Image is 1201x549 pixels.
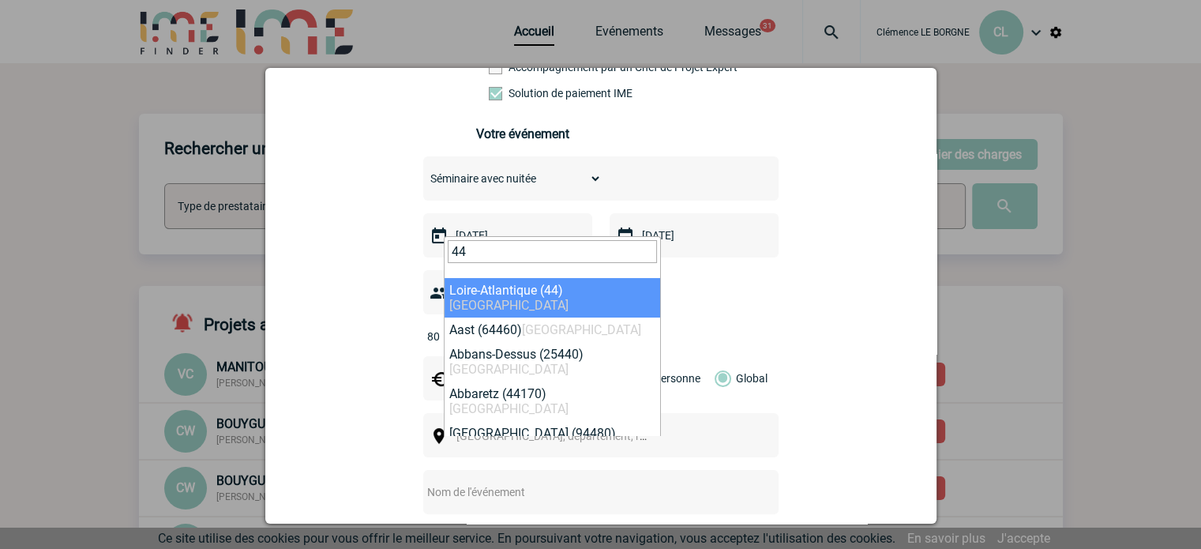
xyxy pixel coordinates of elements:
[449,362,569,377] span: [GEOGRAPHIC_DATA]
[522,322,641,337] span: [GEOGRAPHIC_DATA]
[445,342,660,382] li: Abbans-Dessus (25440)
[489,61,558,73] label: Prestation payante
[445,278,660,318] li: Loire-Atlantique (44)
[715,356,725,400] label: Global
[423,326,572,347] input: Nombre de participants
[452,225,561,246] input: Date de début
[423,482,737,502] input: Nom de l'événement
[449,298,569,313] span: [GEOGRAPHIC_DATA]
[449,401,569,416] span: [GEOGRAPHIC_DATA]
[445,318,660,342] li: Aast (64460)
[445,421,660,461] li: [GEOGRAPHIC_DATA] (94480)
[476,126,725,141] h3: Votre événement
[489,87,558,100] label: Conformité aux process achat client, Prise en charge de la facturation, Mutualisation de plusieur...
[445,382,660,421] li: Abbaretz (44170)
[456,430,676,442] span: [GEOGRAPHIC_DATA], département, région...
[638,225,747,246] input: Date de fin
